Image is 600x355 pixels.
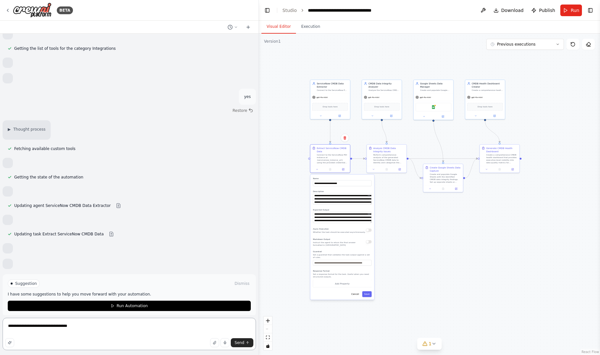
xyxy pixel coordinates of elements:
img: Google Sheets [432,105,435,109]
nav: breadcrumb [282,7,381,14]
img: Logo [13,3,52,18]
span: gpt-4o-mini [420,96,431,99]
span: Updating agent ServiceNow CMDB Data Extractor [14,203,111,208]
div: CMDB Data Integrity AnalyzerAnalyze the ServiceNow CMDB data to identify three specific data anom... [361,80,402,119]
div: Connect to the ServiceNow PDI instance at {servicenow_instance_url} using the provided credential... [317,154,348,164]
label: Response Format [313,270,371,272]
button: Improve this prompt [5,338,14,347]
button: Open in side panel [485,114,504,118]
div: Google Sheets Data ManagerCreate and populate Google Sheets with CMDB data integrity findings. Or... [413,80,453,120]
div: Extract ServiceNow CMDB DataConnect to the ServiceNow PDI instance at {servicenow_instance_url} u... [310,144,350,173]
button: Cancel [350,291,361,297]
button: No output available [323,167,337,171]
span: 1 [429,340,432,347]
button: Switch to previous chat [225,23,240,31]
span: gpt-4o-mini [368,96,379,99]
span: Drop tools here [323,105,338,108]
span: Getting the state of the automation [14,175,83,180]
button: Save [362,291,371,297]
div: Create a comprehensive health dashboard showing the percentage breakdown of each data anomaly cat... [472,89,503,91]
g: Edge from 1f933d68-9589-4b60-9bfa-a49078a618b6 to 78991f4d-926b-4588-98fa-a582e336bcec [483,121,501,142]
span: Download [501,7,524,14]
span: Publish [539,7,555,14]
span: Run [571,7,579,14]
a: React Flow attribution [582,350,599,354]
span: Updating task Extract ServiceNow CMDB Data [14,231,104,237]
button: No output available [436,187,450,191]
p: Set a response format for the task. Useful when you need structured outputs. [313,273,371,278]
div: Generate CMDB Health DashboardCreate a comprehensive CMDB health dashboard that provides executiv... [479,144,520,173]
button: No output available [380,167,393,171]
span: Suggestion [15,281,37,286]
button: Dismiss [233,280,251,287]
button: Visual Editor [261,20,296,34]
div: Perform comprehensive analysis of the generated ServiceNow CMDB data to identify and categorize t... [373,154,404,164]
button: Add Property [313,280,371,287]
button: Previous executions [486,39,564,50]
button: Publish [529,5,558,16]
button: 1 [417,338,442,350]
button: Open in side panel [394,167,405,171]
g: Edge from 1c00c04b-13c0-498c-a90a-e6ba492dc804 to 78991f4d-926b-4588-98fa-a582e336bcec [409,157,478,160]
button: Show right sidebar [586,6,595,15]
p: Instruct the agent to return the final answer formatted in [GEOGRAPHIC_DATA] [313,241,366,246]
g: Edge from bc9283a5-dc80-444f-8458-9ec5ded61ce4 to bbfaaf16-653f-4141-90ed-023a9e87191b [329,121,332,142]
span: Markdown Output [313,238,330,241]
button: zoom in [264,317,272,325]
g: Edge from 5b668b4b-36c2-4de2-b21f-11549084ffe8 to 6f8a6770-af77-4a47-9673-d1efba87f8e2 [432,118,445,162]
span: Run Automation [117,303,148,308]
button: Open in side panel [434,114,452,118]
span: Thought process [13,127,46,132]
span: Getting the list of tools for the category Integrations [14,46,116,51]
p: I have some suggestions to help you move forward with your automation. [8,292,251,297]
button: Start a new chat [243,23,253,31]
span: Send [235,340,244,345]
button: Open in editor [367,212,371,216]
label: Guardrail [313,250,371,253]
label: Description [313,190,371,193]
div: Analyze CMDB Data Integrity IssuesPerform comprehensive analysis of the generated ServiceNow CMDB... [366,144,407,173]
button: Restore [230,106,256,115]
div: Google Sheets Data Manager [420,82,451,88]
button: Open in side panel [338,167,349,171]
g: Edge from 1c00c04b-13c0-498c-a90a-e6ba492dc804 to 6f8a6770-af77-4a47-9673-d1efba87f8e2 [409,157,421,180]
span: Drop tools here [478,105,493,108]
button: fit view [264,333,272,342]
button: Execution [296,20,325,34]
button: Click to speak your automation idea [220,338,229,347]
div: Analyze the ServiceNow CMDB data to identify three specific data anomalies: CI duplicates, orphan... [368,89,400,91]
button: Send [231,338,253,347]
span: ▶ [8,127,11,132]
div: Create and populate Google Sheets with the identified CMDB data integrity findings. Set up separa... [430,173,461,183]
label: Name [313,177,371,180]
button: Open in side panel [507,167,518,171]
div: ServiceNow CMDB Data Extractor [317,82,348,88]
button: Run Automation [8,301,251,311]
button: toggle interactivity [264,342,272,350]
div: BETA [57,6,73,14]
span: Fetching available custom tools [14,146,76,151]
div: Connect to the ServiceNow PDI instance at {servicenow_instance_url} and extract configuration ite... [317,89,348,91]
div: Version 1 [264,39,281,44]
span: Drop tools here [374,105,389,108]
div: Generate CMDB Health Dashboard [486,146,517,153]
p: Whether the task should be executed asynchronously. [313,231,365,233]
button: Run [560,5,582,16]
button: ▶Thought process [8,127,46,132]
p: Set a guardrail that validates the task output against a set of rules. [313,253,371,259]
button: Download [491,5,526,16]
button: Open in side panel [451,187,462,191]
button: Delete node [341,134,349,142]
span: gpt-4o-mini [316,96,328,99]
div: Analyze CMDB Data Integrity Issues [373,146,404,153]
div: Create a comprehensive CMDB health dashboard that provides executive-level visibility into data q... [486,154,517,164]
button: Hide left sidebar [263,6,272,15]
span: gpt-4o-mini [471,96,483,99]
div: ServiceNow CMDB Data ExtractorConnect to the ServiceNow PDI instance at {servicenow_instance_url}... [310,80,350,119]
div: CMDB Health Dashboard CreatorCreate a comprehensive health dashboard showing the percentage break... [465,80,505,119]
span: Previous executions [497,42,535,47]
g: Edge from 6f8a6770-af77-4a47-9673-d1efba87f8e2 to 78991f4d-926b-4588-98fa-a582e336bcec [465,157,478,180]
div: Create Google Sheets Data Capture [430,166,461,172]
div: Extract ServiceNow CMDB Data [317,146,348,153]
button: Open in side panel [382,114,401,118]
